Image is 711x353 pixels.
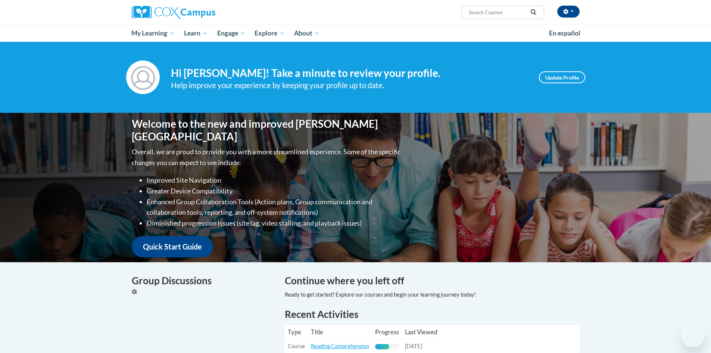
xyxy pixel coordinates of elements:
a: Explore [250,25,289,42]
button: Search [528,8,539,17]
li: Improved Site Navigation [147,175,402,186]
button: Account Settings [557,6,580,18]
li: Enhanced Group Collaboration Tools (Action plans, Group communication and collaboration tools, re... [147,196,402,218]
span: My Learning [131,29,174,38]
span: Learn [184,29,208,38]
span: Engage [217,29,245,38]
h4: Hi [PERSON_NAME]! Take a minute to review your profile. [171,67,528,80]
span: About [294,29,319,38]
img: Profile Image [126,61,160,94]
li: Diminished progression issues (site lag, video stalling, and playback issues) [147,218,402,229]
li: Greater Device Compatibility [147,186,402,196]
th: Title [308,325,372,340]
div: Help improve your experience by keeping your profile up to date. [171,79,528,92]
p: Overall, we are proud to provide you with a more streamlined experience. Some of the specific cha... [132,146,402,168]
a: About [289,25,324,42]
th: Last Viewed [402,325,440,340]
span: [DATE] [405,343,422,349]
h4: Group Discussions [132,273,274,288]
a: My Learning [127,25,180,42]
h1: Recent Activities [285,307,580,321]
a: Learn [179,25,212,42]
div: Main menu [121,25,591,42]
iframe: Button to launch messaging window [681,323,705,347]
a: Cox Campus [132,6,274,19]
th: Progress [372,325,402,340]
a: Update Profile [539,71,585,83]
a: En español [544,25,585,41]
h1: Welcome to the new and improved [PERSON_NAME][GEOGRAPHIC_DATA] [132,118,402,143]
span: Explore [255,29,284,38]
span: En español [549,29,580,37]
img: Cox Campus [132,6,215,19]
span: Course [288,343,305,349]
input: Search Courses [468,8,528,17]
th: Type [285,325,308,340]
a: Reading Comprehension [311,343,369,349]
a: Quick Start Guide [132,236,213,257]
h4: Continue where you left off [285,273,580,288]
div: Progress, % [375,344,389,349]
a: Engage [212,25,250,42]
